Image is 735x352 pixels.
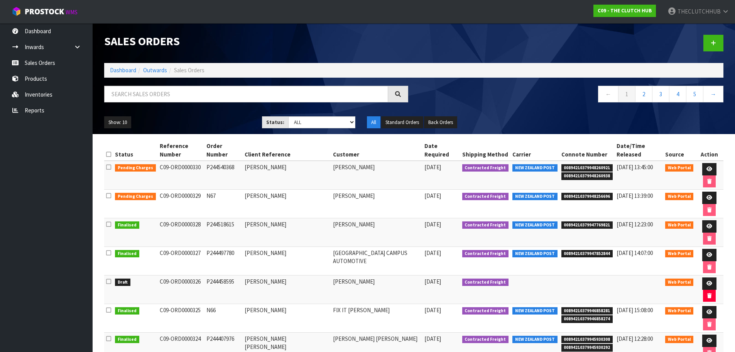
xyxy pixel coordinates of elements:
[158,304,205,333] td: C09-ORD0000325
[243,161,331,190] td: [PERSON_NAME]
[204,247,243,275] td: P244497780
[381,116,423,129] button: Standard Orders
[635,86,652,102] a: 2
[598,86,618,102] a: ←
[115,336,139,343] span: Finalised
[424,249,441,257] span: [DATE]
[665,221,694,229] span: Web Portal
[158,247,205,275] td: C09-ORD0000327
[66,9,78,16] small: WMS
[462,164,509,172] span: Contracted Freight
[158,218,205,247] td: C09-ORD0000328
[561,164,613,172] span: 00894210379948260921
[422,140,460,161] th: Date Required
[703,86,723,102] a: →
[424,335,441,342] span: [DATE]
[243,218,331,247] td: [PERSON_NAME]
[665,279,694,286] span: Web Portal
[331,190,423,218] td: [PERSON_NAME]
[665,250,694,258] span: Web Portal
[512,250,558,258] span: NEW ZEALAND POST
[115,164,156,172] span: Pending Charges
[617,249,653,257] span: [DATE] 14:07:00
[266,119,284,126] strong: Status:
[158,190,205,218] td: C09-ORD0000329
[462,221,509,229] span: Contracted Freight
[204,161,243,190] td: P244540368
[512,221,558,229] span: NEW ZEALAND POST
[424,278,441,285] span: [DATE]
[115,193,156,201] span: Pending Charges
[561,193,613,201] span: 00894210379948256696
[115,221,139,229] span: Finalised
[617,192,653,199] span: [DATE] 13:39:00
[512,164,558,172] span: NEW ZEALAND POST
[243,247,331,275] td: [PERSON_NAME]
[104,35,408,48] h1: Sales Orders
[331,140,423,161] th: Customer
[204,140,243,161] th: Order Number
[424,306,441,314] span: [DATE]
[665,164,694,172] span: Web Portal
[561,307,613,315] span: 00894210379946858281
[510,140,559,161] th: Carrier
[462,250,509,258] span: Contracted Freight
[158,140,205,161] th: Reference Number
[665,336,694,343] span: Web Portal
[115,307,139,315] span: Finalised
[110,66,136,74] a: Dashboard
[462,336,509,343] span: Contracted Freight
[424,192,441,199] span: [DATE]
[424,221,441,228] span: [DATE]
[331,218,423,247] td: [PERSON_NAME]
[115,250,139,258] span: Finalised
[204,218,243,247] td: P244518615
[243,140,331,161] th: Client Reference
[462,193,509,201] span: Contracted Freight
[669,86,686,102] a: 4
[462,279,509,286] span: Contracted Freight
[204,304,243,333] td: N66
[615,140,663,161] th: Date/Time Released
[686,86,703,102] a: 5
[561,250,613,258] span: 00894210379947852844
[512,307,558,315] span: NEW ZEALAND POST
[561,344,613,352] span: 00894210379945930292
[618,86,635,102] a: 1
[665,193,694,201] span: Web Portal
[331,275,423,304] td: [PERSON_NAME]
[512,193,558,201] span: NEW ZEALAND POST
[617,335,653,342] span: [DATE] 12:28:00
[204,190,243,218] td: N67
[243,275,331,304] td: [PERSON_NAME]
[104,116,131,129] button: Show: 10
[174,66,204,74] span: Sales Orders
[512,336,558,343] span: NEW ZEALAND POST
[462,307,509,315] span: Contracted Freight
[367,116,380,129] button: All
[561,221,613,229] span: 00894210379947769821
[113,140,158,161] th: Status
[243,190,331,218] td: [PERSON_NAME]
[617,163,653,171] span: [DATE] 13:45:00
[617,306,653,314] span: [DATE] 15:08:00
[598,7,652,14] strong: C09 - THE CLUTCH HUB
[424,163,441,171] span: [DATE]
[561,315,613,323] span: 00894210379946858274
[243,304,331,333] td: [PERSON_NAME]
[143,66,167,74] a: Outwards
[652,86,669,102] a: 3
[561,172,613,180] span: 00894210379948260938
[663,140,696,161] th: Source
[331,161,423,190] td: [PERSON_NAME]
[104,86,388,102] input: Search sales orders
[331,304,423,333] td: FIX IT [PERSON_NAME]
[695,140,723,161] th: Action
[158,275,205,304] td: C09-ORD0000326
[678,8,721,15] span: THECLUTCHHUB
[561,336,613,343] span: 00894210379945930308
[665,307,694,315] span: Web Portal
[460,140,511,161] th: Shipping Method
[617,221,653,228] span: [DATE] 12:23:00
[158,161,205,190] td: C09-ORD0000330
